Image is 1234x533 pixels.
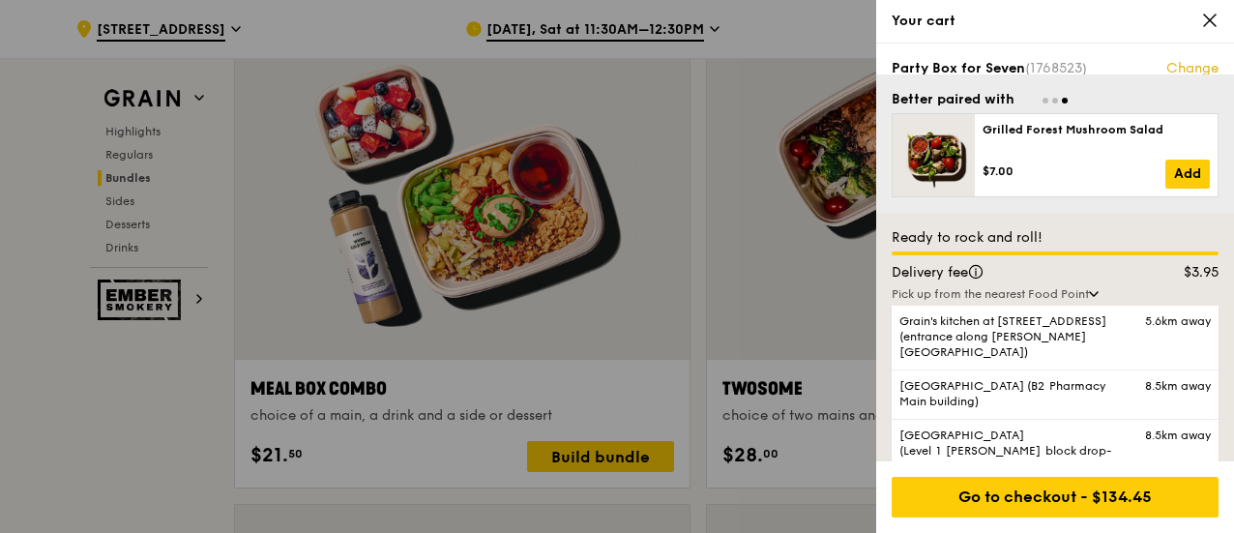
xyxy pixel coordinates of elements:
span: 5.6km away [1145,313,1211,329]
div: $3.95 [1143,263,1231,282]
span: (1768523) [1025,60,1087,76]
span: Go to slide 2 [1052,98,1058,104]
span: Go to slide 1 [1043,98,1048,104]
div: Ready to rock and roll! [892,228,1219,248]
div: Pick up from the nearest Food Point [892,286,1219,302]
div: Grilled Forest Mushroom Salad [983,122,1210,137]
a: Add [1165,160,1210,189]
div: Delivery fee [880,263,1143,282]
a: Change [1166,59,1219,78]
div: Party Box for Seven [892,59,1219,78]
div: Better paired with [892,90,1014,109]
span: Go to slide 3 [1062,98,1068,104]
div: Go to checkout - $134.45 [892,477,1219,518]
span: [GEOGRAPHIC_DATA] (Level 1 [PERSON_NAME] block drop-off point) [899,428,1133,474]
span: Grain's kitchen at [STREET_ADDRESS] (entrance along [PERSON_NAME][GEOGRAPHIC_DATA]) [899,313,1133,360]
span: 8.5km away [1145,378,1211,394]
span: [GEOGRAPHIC_DATA] (B2 Pharmacy Main building) [899,378,1133,409]
span: 8.5km away [1145,428,1211,443]
div: $7.00 [983,163,1165,179]
div: Your cart [892,12,1219,31]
